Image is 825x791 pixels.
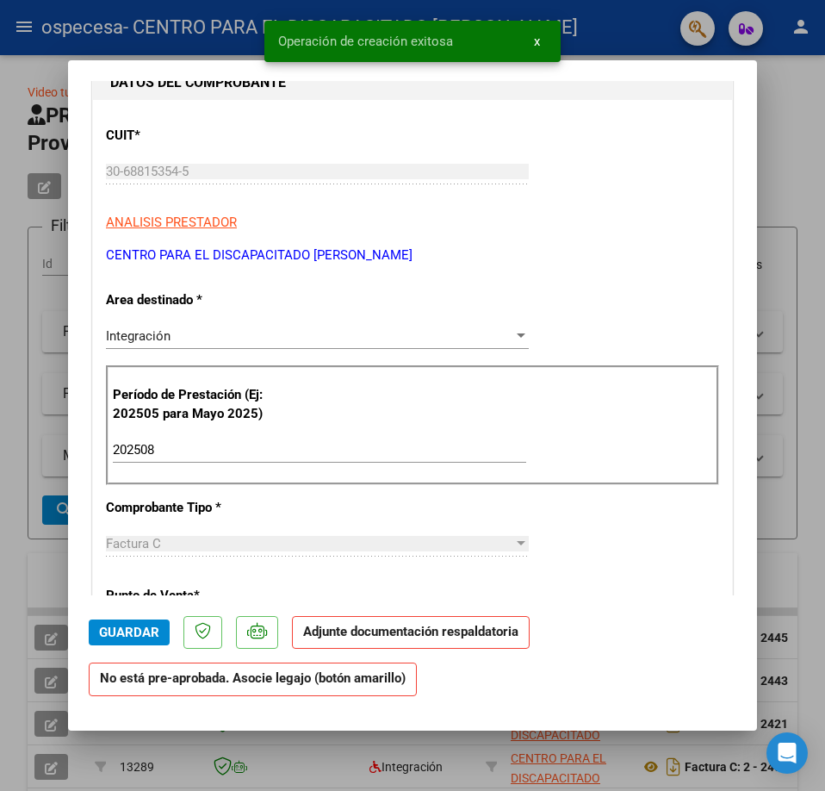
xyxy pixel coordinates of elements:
[106,290,290,310] p: Area destinado *
[106,215,237,230] span: ANALISIS PRESTADOR
[106,586,290,606] p: Punto de Venta
[534,34,540,49] span: x
[520,26,554,57] button: x
[278,33,453,50] span: Operación de creación exitosa
[110,74,286,90] strong: DATOS DEL COMPROBANTE
[106,246,719,265] p: CENTRO PARA EL DISCAPACITADO [PERSON_NAME]
[113,385,293,424] p: Período de Prestación (Ej: 202505 para Mayo 2025)
[106,498,290,518] p: Comprobante Tipo *
[89,620,170,645] button: Guardar
[99,625,159,640] span: Guardar
[89,663,417,696] strong: No está pre-aprobada. Asocie legajo (botón amarillo)
[106,328,171,344] span: Integración
[303,624,518,639] strong: Adjunte documentación respaldatoria
[106,126,290,146] p: CUIT
[766,732,808,774] div: Open Intercom Messenger
[106,536,161,551] span: Factura C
